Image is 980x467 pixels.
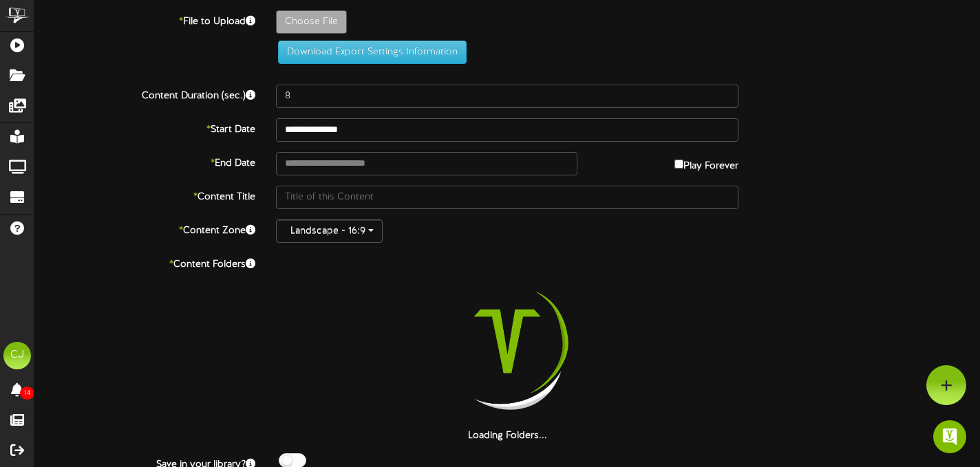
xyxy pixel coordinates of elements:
[20,387,34,400] span: 14
[278,41,467,64] button: Download Export Settings Information
[419,253,595,429] img: loading-spinner-2.png
[24,85,266,103] label: Content Duration (sec.)
[674,152,738,173] label: Play Forever
[3,342,31,369] div: CJ
[276,186,738,209] input: Title of this Content
[24,186,266,204] label: Content Title
[271,47,467,57] a: Download Export Settings Information
[24,10,266,29] label: File to Upload
[468,431,547,441] strong: Loading Folders...
[933,420,966,453] div: Open Intercom Messenger
[24,253,266,272] label: Content Folders
[24,152,266,171] label: End Date
[24,219,266,238] label: Content Zone
[24,118,266,137] label: Start Date
[276,219,383,243] button: Landscape - 16:9
[674,160,683,169] input: Play Forever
